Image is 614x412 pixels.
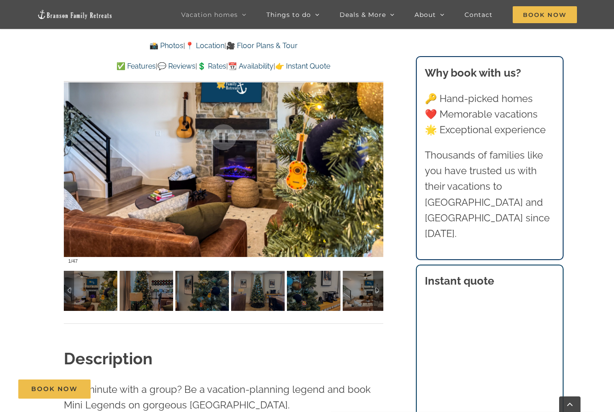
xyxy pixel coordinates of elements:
[31,385,78,393] span: Book Now
[425,91,555,138] p: 🔑 Hand-picked homes ❤️ Memorable vacations 🌟 Exceptional experience
[228,62,274,70] a: 📆 Availability
[425,274,494,287] strong: Instant quote
[343,271,396,311] img: 01a-Legends-Pointe-vacation-home-rental-Table-Rock-Lake-copy-scaled.jpg-nggid042707-ngg0dyn-120x9...
[340,12,386,18] span: Deals & More
[266,12,311,18] span: Things to do
[275,62,330,70] a: 👉 Instant Quote
[37,9,113,20] img: Branson Family Retreats Logo
[197,62,226,70] a: 💲 Rates
[18,379,91,399] a: Book Now
[231,271,285,311] img: Legends-Pointe-Christmas-1002-scaled.jpg-nggid042755-ngg0dyn-120x90-00f0w010c011r110f110r010t010.jpg
[64,40,383,52] p: | |
[513,6,577,23] span: Book Now
[465,12,493,18] span: Contact
[158,62,195,70] a: 💬 Reviews
[64,61,383,72] p: | | | |
[287,271,340,311] img: Legends-Pointe-Christmas-1008-scaled.jpg-nggid042754-ngg0dyn-120x90-00f0w010c011r110f110r010t010.jpg
[120,271,173,311] img: Legends-Pointe-Christmas-1027-scaled.jpg-nggid042757-ngg0dyn-120x90-00f0w010c011r110f110r010t010.jpg
[185,41,224,50] a: 📍 Location
[64,271,117,311] img: Legends-Pointe-Christmas-1026-Edit-scaled.jpg-nggid042758-ngg0dyn-120x90-00f0w010c011r110f110r010...
[226,41,298,50] a: 🎥 Floor Plans & Tour
[415,12,436,18] span: About
[425,147,555,241] p: Thousands of families like you have trusted us with their vacations to [GEOGRAPHIC_DATA] and [GEO...
[425,65,555,81] h3: Why book with us?
[175,271,229,311] img: Legends-Pointe-Christmas-1011-scaled.jpg-nggid042756-ngg0dyn-120x90-00f0w010c011r110f110r010t010.jpg
[149,41,183,50] a: 📸 Photos
[64,349,153,368] strong: Description
[116,62,156,70] a: ✅ Features
[181,12,238,18] span: Vacation homes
